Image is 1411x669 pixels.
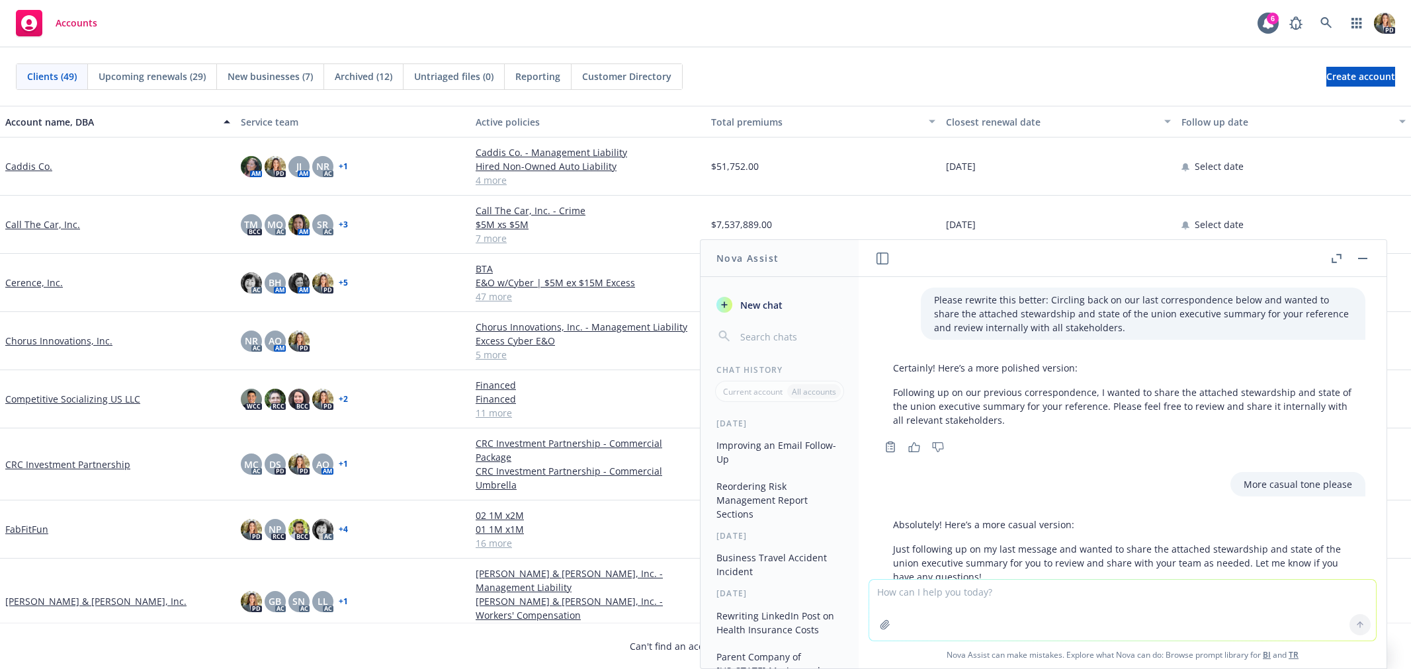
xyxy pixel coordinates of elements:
span: NR [316,159,329,173]
img: photo [241,389,262,410]
p: Just following up on my last message and wanted to share the attached stewardship and state of th... [893,542,1352,584]
span: Clients (49) [27,69,77,83]
p: Current account [723,386,783,397]
p: More casual tone please [1244,477,1352,491]
a: Financed [476,392,701,406]
img: photo [312,389,333,410]
a: Cerence, Inc. [5,276,63,290]
span: LL [318,594,328,608]
span: Nova Assist can make mistakes. Explore what Nova can do: Browse prompt library for and [864,641,1381,668]
span: Reporting [515,69,560,83]
span: Accounts [56,18,97,28]
button: Service team [235,106,471,138]
a: 02 1M x2M [476,508,701,522]
a: Call The Car, Inc. - Crime [476,204,701,217]
span: [DATE] [946,217,976,231]
img: photo [241,519,262,540]
img: photo [288,331,310,352]
span: MC [244,457,259,471]
a: Call The Car, Inc. [5,217,80,231]
span: New chat [738,298,783,312]
svg: Copy to clipboard [884,441,896,453]
span: GB [269,594,281,608]
a: 4 more [476,173,701,187]
span: DS [269,457,281,471]
div: Chat History [701,364,859,375]
div: Active policies [476,115,701,129]
a: 5 more [476,622,701,636]
div: [DATE] [701,530,859,541]
input: Search chats [738,327,843,346]
a: + 1 [339,460,348,468]
a: 11 more [476,406,701,420]
span: Upcoming renewals (29) [99,69,206,83]
a: Financed [476,378,701,392]
span: Select date [1195,159,1244,173]
a: E&O w/Cyber | $5M ex $15M Excess [476,276,701,290]
div: [DATE] [701,418,859,429]
img: photo [1374,13,1395,34]
a: Caddis Co. - Management Liability [476,145,701,159]
button: Closest renewal date [941,106,1176,138]
button: Improving an Email Follow-Up [711,434,848,470]
img: photo [312,272,333,294]
span: NP [269,522,282,536]
div: Total premiums [711,115,921,129]
a: Excess Cyber E&O [476,334,701,348]
span: TM [244,217,258,231]
img: photo [241,156,262,177]
button: Business Travel Accident Incident [711,547,848,582]
p: Absolutely! Here’s a more casual version: [893,518,1352,531]
p: Certainly! Here’s a more polished version: [893,361,1352,375]
a: Hired Non-Owned Auto Liability [476,159,701,173]
p: Please rewrite this better: Circling back on our last correspondence below and wanted to share th... [934,293,1352,334]
img: photo [265,389,286,410]
a: + 1 [339,163,348,171]
span: Customer Directory [582,69,671,83]
div: 6 [1267,13,1279,24]
a: [PERSON_NAME] & [PERSON_NAME], Inc. - Management Liability [476,567,701,594]
a: Switch app [1344,10,1370,36]
img: photo [265,156,286,177]
a: 01 1M x1M [476,522,701,536]
span: [DATE] [946,159,976,173]
a: 16 more [476,536,701,550]
img: photo [288,272,310,294]
span: MQ [267,217,283,231]
img: photo [312,519,333,540]
span: AO [316,457,329,471]
div: Service team [241,115,466,129]
a: Competitive Socializing US LLC [5,392,140,406]
span: Untriaged files (0) [414,69,493,83]
span: SN [292,594,305,608]
a: Chorus Innovations, Inc. [5,334,112,348]
a: + 4 [339,526,348,533]
p: Following up on our previous correspondence, I wanted to share the attached stewardship and state... [893,385,1352,427]
span: Create account [1326,64,1395,89]
a: Chorus Innovations, Inc. - Management Liability [476,320,701,334]
button: Thumbs down [927,438,949,456]
span: New businesses (7) [228,69,313,83]
a: CRC Investment Partnership [5,457,130,471]
div: Account name, DBA [5,115,216,129]
a: 5 more [476,348,701,362]
a: [PERSON_NAME] & [PERSON_NAME], Inc. - Workers' Compensation [476,594,701,622]
button: New chat [711,293,848,317]
button: Reordering Risk Management Report Sections [711,475,848,525]
h1: Nova Assist [716,251,779,265]
button: Total premiums [706,106,941,138]
img: photo [288,453,310,475]
img: photo [288,214,310,235]
span: JJ [296,159,302,173]
button: Rewriting LinkedIn Post on Health Insurance Costs [711,605,848,641]
img: photo [288,389,310,410]
span: BH [269,276,282,290]
button: Active policies [470,106,706,138]
div: [DATE] [701,588,859,599]
span: NR [245,334,258,348]
a: [PERSON_NAME] & [PERSON_NAME], Inc. [5,594,187,608]
a: + 1 [339,598,348,606]
a: $5M xs $5M [476,217,701,231]
img: photo [288,519,310,540]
